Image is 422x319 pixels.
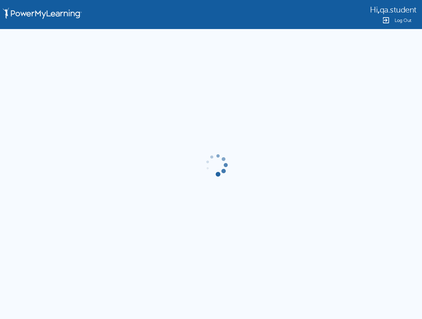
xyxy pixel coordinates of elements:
span: qa.student [380,5,417,15]
span: Log Out [395,18,412,23]
img: Logout Icon [382,16,390,24]
img: gif-load2.gif [204,153,229,178]
div: , [370,5,417,15]
span: Hi [370,5,378,15]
